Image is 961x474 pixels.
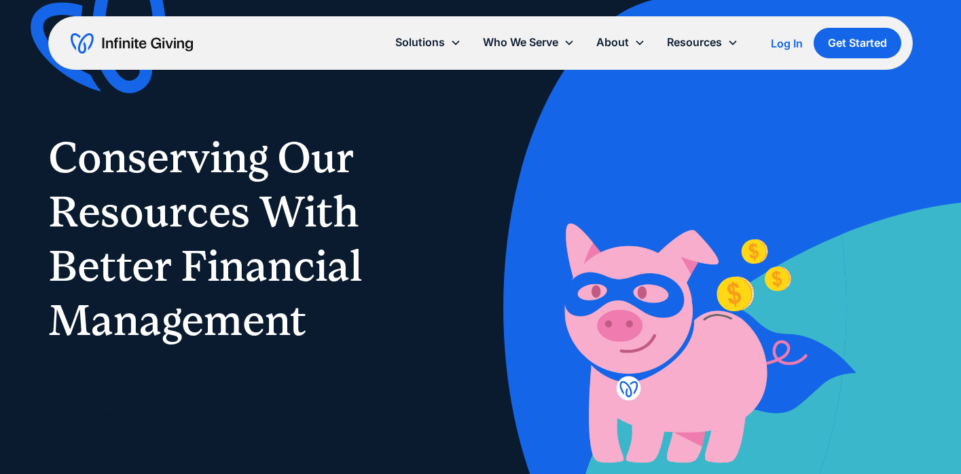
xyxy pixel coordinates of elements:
[384,28,472,57] div: Solutions
[71,33,193,54] a: home
[656,28,749,57] div: Resources
[472,28,585,57] div: Who We Serve
[585,28,656,57] div: About
[771,35,803,52] a: Log In
[483,33,558,52] div: Who We Serve
[771,38,803,49] div: Log In
[522,208,900,468] img: nonprofit donation platform for faith-based organizations and ministries
[48,130,454,347] h1: Conserving Our Resources With Better Financial Management
[596,33,629,52] div: About
[667,33,722,52] div: Resources
[395,33,445,52] div: Solutions
[814,28,901,58] a: Get Started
